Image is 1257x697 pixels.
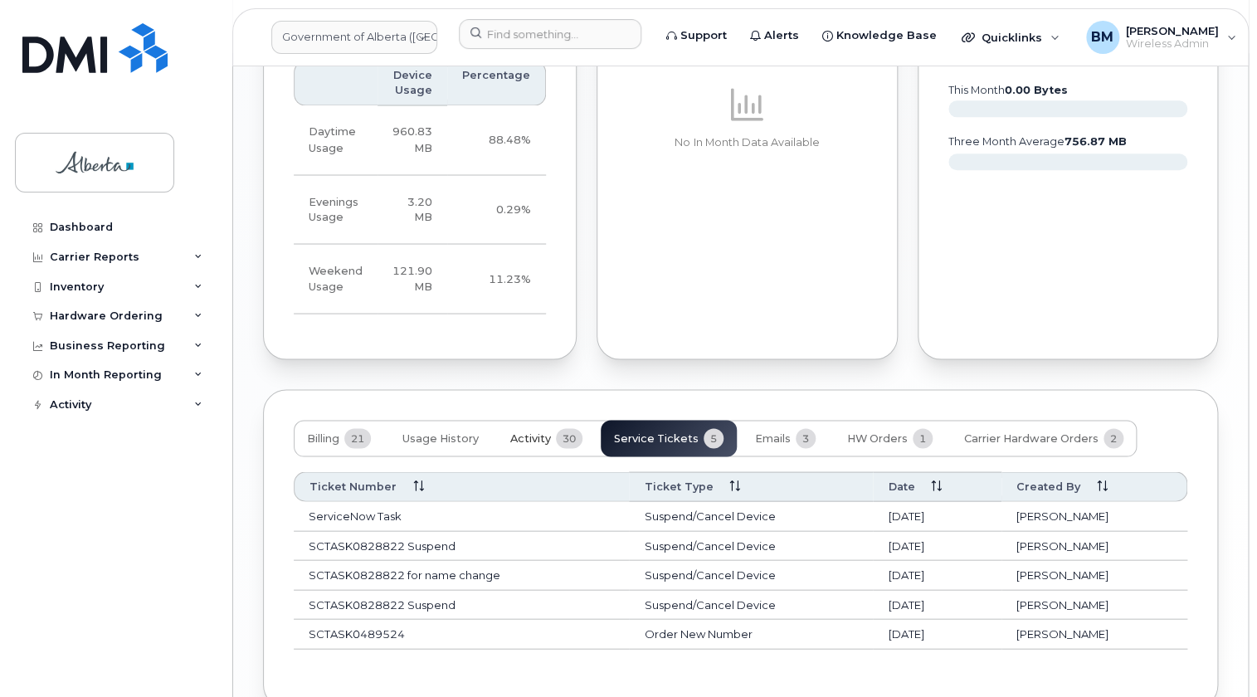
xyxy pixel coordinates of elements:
[680,27,727,44] span: Support
[873,560,1001,590] td: [DATE]
[1016,479,1080,494] span: Created By
[873,531,1001,561] td: [DATE]
[655,19,738,52] a: Support
[1001,590,1187,620] td: [PERSON_NAME]
[888,479,914,494] span: Date
[950,21,1071,54] div: Quicklinks
[294,175,378,245] td: Evenings Usage
[796,428,816,448] span: 3
[447,244,546,314] td: 11.23%
[629,560,873,590] td: Suspend/Cancel Device
[873,501,1001,531] td: [DATE]
[344,428,371,448] span: 21
[447,105,546,175] td: 88.48%
[948,84,1068,96] text: this month
[294,501,629,531] td: ServiceNow Task
[294,560,629,590] td: SCTASK0828822 for name change
[294,590,629,620] td: SCTASK0828822 Suspend
[294,244,378,314] td: Weekend Usage
[629,590,873,620] td: Suspend/Cancel Device
[402,431,479,445] span: Usage History
[629,531,873,561] td: Suspend/Cancel Device
[847,431,908,445] span: HW Orders
[294,531,629,561] td: SCTASK0828822 Suspend
[1001,501,1187,531] td: [PERSON_NAME]
[447,61,546,106] th: Percentage
[1001,531,1187,561] td: [PERSON_NAME]
[309,479,397,494] span: Ticket Number
[1126,24,1219,37] span: [PERSON_NAME]
[378,244,447,314] td: 121.90 MB
[964,431,1099,445] span: Carrier Hardware Orders
[1005,84,1068,96] tspan: 0.00 Bytes
[755,431,791,445] span: Emails
[378,175,447,245] td: 3.20 MB
[1001,619,1187,649] td: [PERSON_NAME]
[873,619,1001,649] td: [DATE]
[764,27,799,44] span: Alerts
[1065,135,1127,148] tspan: 756.87 MB
[629,619,873,649] td: Order New Number
[1091,27,1113,47] span: BM
[1104,428,1123,448] span: 2
[294,175,546,245] tr: Weekdays from 6:00pm to 8:00am
[447,175,546,245] td: 0.29%
[836,27,937,44] span: Knowledge Base
[510,431,551,445] span: Activity
[644,479,713,494] span: Ticket Type
[982,31,1042,44] span: Quicklinks
[294,619,629,649] td: SCTASK0489524
[271,21,437,54] a: Government of Alberta (GOA)
[948,135,1127,148] text: three month average
[913,428,933,448] span: 1
[627,134,867,149] p: No In Month Data Available
[629,501,873,531] td: Suspend/Cancel Device
[556,428,582,448] span: 30
[811,19,948,52] a: Knowledge Base
[294,105,378,175] td: Daytime Usage
[307,431,339,445] span: Billing
[1001,560,1187,590] td: [PERSON_NAME]
[378,61,447,106] th: Device Usage
[738,19,811,52] a: Alerts
[1126,37,1219,51] span: Wireless Admin
[1074,21,1248,54] div: Bonnie Mallette
[378,105,447,175] td: 960.83 MB
[873,590,1001,620] td: [DATE]
[459,19,641,49] input: Find something...
[294,244,546,314] tr: Friday from 6:00pm to Monday 8:00am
